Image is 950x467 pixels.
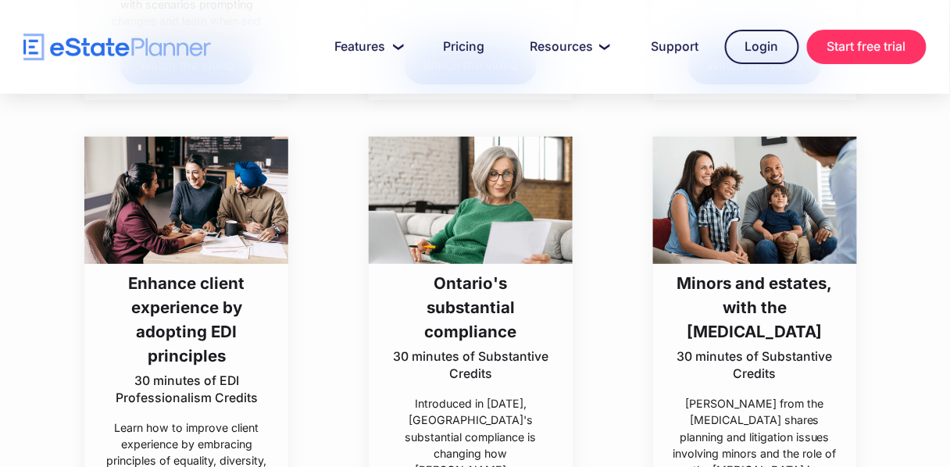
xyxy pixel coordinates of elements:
[807,30,927,64] a: Start free trial
[316,31,416,62] a: Features
[388,348,552,383] p: 30 minutes of Substantive Credits
[511,31,624,62] a: Resources
[673,272,837,344] h3: Minors and estates, with the [MEDICAL_DATA]
[632,31,717,62] a: Support
[424,31,503,62] a: Pricing
[105,373,269,407] p: 30 minutes of EDI Professionalism Credits
[725,30,799,64] a: Login
[388,272,552,344] h3: Ontario's substantial compliance
[105,272,269,368] h3: Enhance client experience by adopting EDI principles
[673,348,837,383] p: 30 minutes of Substantive Credits
[23,34,211,61] a: home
